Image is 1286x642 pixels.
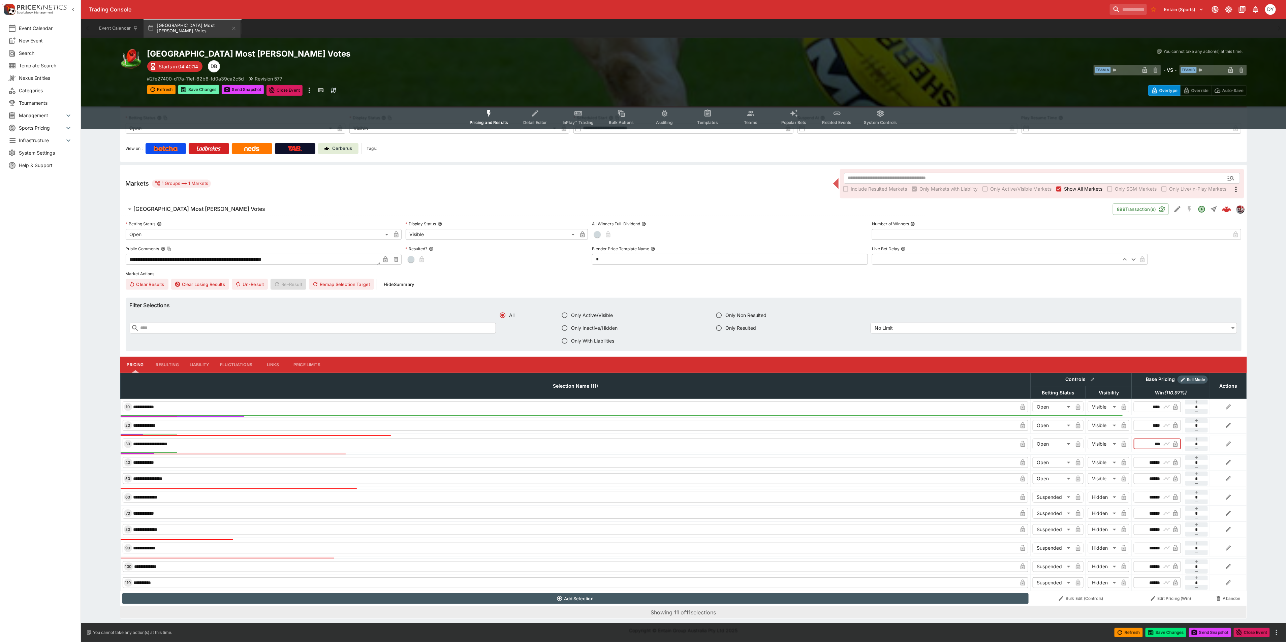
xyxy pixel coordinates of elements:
button: more [1273,629,1281,637]
div: Hidden [1088,561,1119,572]
p: Public Comments [126,246,159,252]
button: Connected to PK [1209,3,1221,15]
button: HideSummary [380,279,418,290]
p: Overtype [1159,87,1178,94]
span: Bulk Actions [609,120,634,125]
span: Only SGM Markets [1115,185,1157,192]
em: ( 110.97 %) [1164,389,1187,397]
span: 60 [124,495,132,500]
div: Visible [1088,457,1119,468]
div: Visible [1088,439,1119,449]
img: Sportsbook Management [17,11,53,14]
span: Team A [1095,67,1111,73]
button: Send Snapshot [222,85,264,94]
button: Copy To Clipboard [167,247,171,251]
span: Related Events [822,120,852,125]
img: Neds [244,146,259,151]
button: Refresh [1115,628,1143,637]
button: Remap Selection Target [309,279,374,290]
span: Detail Editor [523,120,547,125]
h2: Copy To Clipboard [147,49,697,59]
span: 110 [124,580,132,585]
button: Close Event [1234,628,1270,637]
p: Auto-Save [1222,87,1244,94]
span: Event Calendar [19,25,72,32]
svg: More [1232,185,1240,193]
div: Visible [1088,473,1119,484]
span: All [509,312,514,319]
div: Hidden [1088,524,1119,535]
h5: Markets [126,180,149,187]
button: Clear Losing Results [171,279,229,290]
button: Public CommentsCopy To Clipboard [161,247,165,251]
div: Show/hide Price Roll mode configuration. [1178,376,1208,384]
button: No Bookmarks [1148,4,1159,15]
div: Suspended [1033,543,1073,553]
p: Override [1191,87,1209,94]
span: 100 [124,564,133,569]
span: Un-Result [232,279,268,290]
p: All Winners Full-Dividend [592,221,640,227]
h6: Filter Selections [130,302,1237,309]
span: Help & Support [19,162,72,169]
p: Starts in 04:40:14 [159,63,198,70]
a: Cerberus [318,143,358,154]
span: Nexus Entities [19,74,72,82]
button: Save Changes [178,85,219,94]
p: You cannot take any action(s) at this time. [93,630,172,636]
span: System Settings [19,149,72,156]
div: 9c14217d-fee8-455f-93cd-51d46ba6c06a [1222,204,1231,214]
p: Copy To Clipboard [147,75,244,82]
span: Templates [697,120,718,125]
div: dylan.brown [1265,4,1276,15]
div: Suspended [1033,524,1073,535]
button: Add Selection [122,593,1029,604]
span: Visibility [1091,389,1126,397]
img: PriceKinetics [17,5,67,10]
input: search [1110,4,1147,15]
button: Live Bet Delay [901,247,906,251]
button: Resulted? [429,247,434,251]
button: Number of Winners [910,222,915,226]
div: Start From [1148,85,1247,96]
div: Event type filters [464,105,902,129]
div: Open [1033,473,1073,484]
a: 9c14217d-fee8-455f-93cd-51d46ba6c06a [1220,202,1233,216]
p: Live Bet Delay [872,246,900,252]
span: Roll Mode [1184,377,1208,383]
button: Straight [1208,203,1220,215]
button: 899Transaction(s) [1113,203,1169,215]
span: Show All Markets [1064,185,1103,192]
span: Only Live/In-Play Markets [1169,185,1227,192]
button: Edit Detail [1171,203,1184,215]
img: logo-cerberus--red.svg [1222,204,1231,214]
button: Edit Pricing (Win) [1134,593,1208,604]
div: Suspended [1033,492,1073,503]
div: Open [1033,420,1073,431]
b: 11 [675,609,679,616]
div: Visible [1088,420,1119,431]
span: Only Active/Visible Markets [991,185,1052,192]
button: Pricing [120,357,151,373]
button: more [305,85,313,96]
button: Clear Results [126,279,168,290]
img: pricekinetics [1236,205,1244,213]
div: Suspended [1033,508,1073,519]
p: Resulted? [406,246,428,252]
b: 11 [686,609,691,616]
span: Only Markets with Liability [920,185,978,192]
label: Tags: [367,143,377,154]
div: Hidden [1088,543,1119,553]
button: All Winners Full-Dividend [641,222,646,226]
button: Select Tenant [1160,4,1208,15]
p: Betting Status [126,221,156,227]
p: Number of Winners [872,221,909,227]
button: Blender Price Template Name [651,247,655,251]
th: Actions [1210,373,1247,399]
span: 30 [124,442,132,446]
span: System Controls [864,120,897,125]
button: Close Event [266,85,303,96]
span: Teams [744,120,757,125]
div: Trading Console [89,6,1107,13]
span: Popular Bets [781,120,807,125]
